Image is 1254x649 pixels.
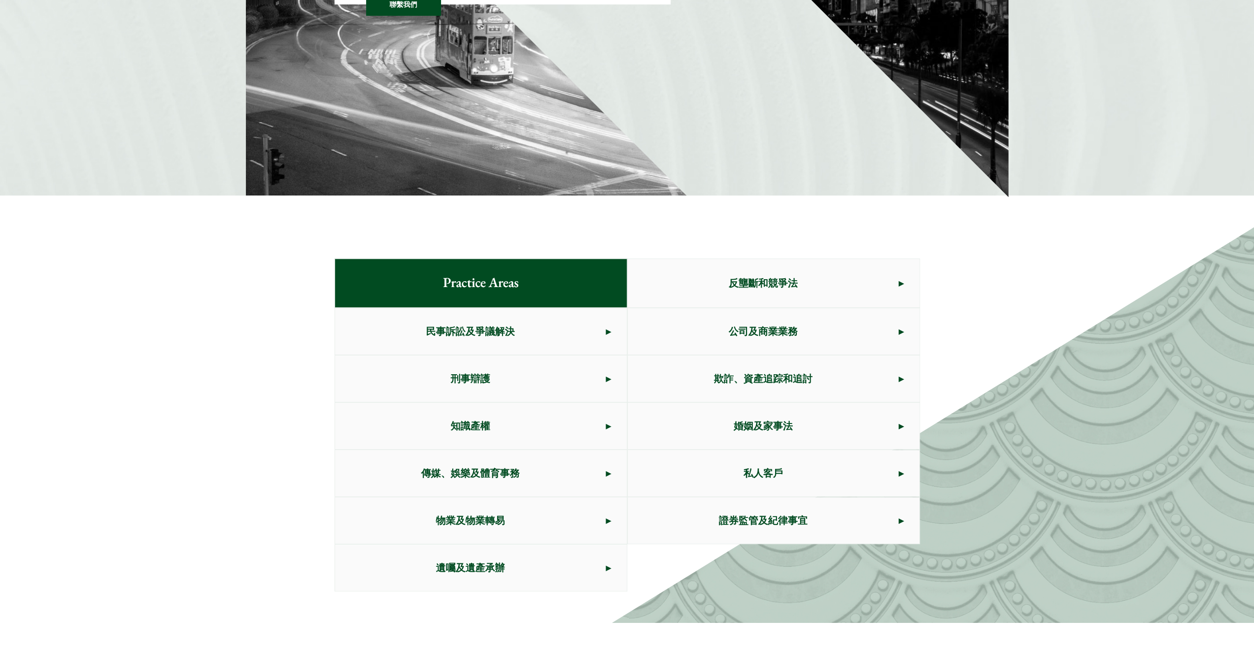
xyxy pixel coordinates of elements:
[628,403,919,449] a: 婚姻及家事法
[628,497,919,544] a: 證券監管及紀律事宜
[628,356,919,402] a: 欺詐、資產追踪和追討
[628,450,899,496] span: 私人客戶
[628,308,899,355] span: 公司及商業業務
[335,308,627,355] a: 民事訴訟及爭議解決
[335,450,627,496] a: 傳媒、娛樂及體育事務
[335,356,627,402] a: 刑事辯護
[335,545,627,591] a: 遺囑及遺產承辦
[335,450,606,496] span: 傳媒、娛樂及體育事務
[335,545,606,591] span: 遺囑及遺產承辦
[628,403,899,449] span: 婚姻及家事法
[335,308,606,355] span: 民事訴訟及爭議解決
[335,403,606,449] span: 知識產權
[335,497,627,544] a: 物業及物業轉易
[628,497,899,544] span: 證券監管及紀律事宜
[628,356,899,402] span: 欺詐、資產追踪和追討
[628,259,919,307] a: 反壟斷和競爭法
[628,308,919,355] a: 公司及商業業務
[628,450,919,496] a: 私人客戶
[427,259,534,307] span: Practice Areas
[335,356,606,402] span: 刑事辯護
[628,260,899,306] span: 反壟斷和競爭法
[335,497,606,544] span: 物業及物業轉易
[335,403,627,449] a: 知識產權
